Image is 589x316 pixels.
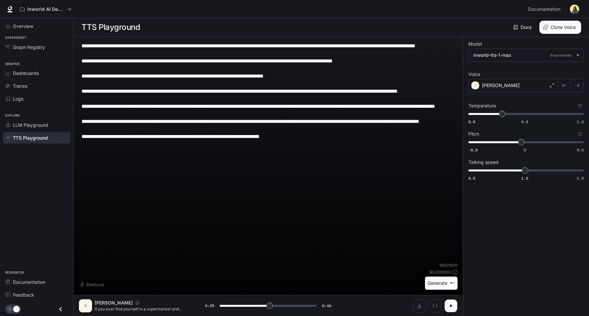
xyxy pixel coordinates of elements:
[524,147,526,153] span: 0
[3,119,71,131] a: LLM Playground
[13,305,20,312] span: Dark mode toggle
[13,23,33,30] span: Overview
[322,303,331,309] span: 0:49
[468,175,475,181] span: 0.5
[79,279,107,290] button: Shortcuts
[53,303,68,316] button: Close drawer
[528,5,560,13] span: Documentation
[468,147,478,153] span: -5.0
[539,21,581,34] button: Clone Voice
[80,301,91,311] div: S
[429,299,442,312] button: Inspect
[425,277,458,290] button: Generate⌘⏎
[13,291,34,298] span: Feedback
[430,269,451,275] p: $ 0.009200
[468,42,482,46] p: Model
[95,306,189,312] p: If you ever find yourself in a supermarket and suddenly hundreds of milk bottles appear in front ...
[13,122,48,128] span: LLM Playground
[439,262,458,268] p: 920 / 1000
[133,301,142,305] button: Copy Voice ID
[27,7,64,12] p: Inworld AI Demos
[482,82,520,89] p: [PERSON_NAME]
[469,49,583,61] div: inworld-tts-1-maxExperimental
[468,132,479,136] p: Pitch
[521,175,528,181] span: 1.0
[17,3,74,16] button: All workspaces
[525,3,565,16] a: Documentation
[3,67,71,79] a: Dashboards
[468,119,475,124] span: 0.6
[468,103,496,108] p: Temperature
[468,160,499,165] p: Talking speed
[13,44,45,51] span: Graph Registry
[577,130,584,138] button: Reset to default
[577,147,584,153] span: 5.0
[3,276,71,288] a: Documentation
[468,72,480,77] p: Voice
[521,119,528,124] span: 0.8
[82,21,140,34] h1: TTS Playground
[13,82,27,89] span: Traces
[473,52,573,58] div: inworld-tts-1-max
[3,80,71,92] a: Traces
[577,175,584,181] span: 1.5
[450,281,455,285] p: ⌘⏎
[577,119,584,124] span: 1.0
[13,134,48,141] span: TTS Playground
[3,132,71,144] a: TTS Playground
[13,95,23,102] span: Logs
[13,279,45,285] span: Documentation
[512,21,534,34] a: Docs
[3,289,71,301] a: Feedback
[570,5,579,14] img: User avatar
[577,102,584,109] button: Reset to default
[413,299,426,312] button: Download audio
[13,70,39,77] span: Dashboards
[568,3,581,16] button: User avatar
[205,303,214,309] span: 0:25
[3,20,71,32] a: Overview
[3,41,71,53] a: Graph Registry
[3,93,71,104] a: Logs
[95,300,133,306] p: [PERSON_NAME]
[549,52,573,58] p: Experimental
